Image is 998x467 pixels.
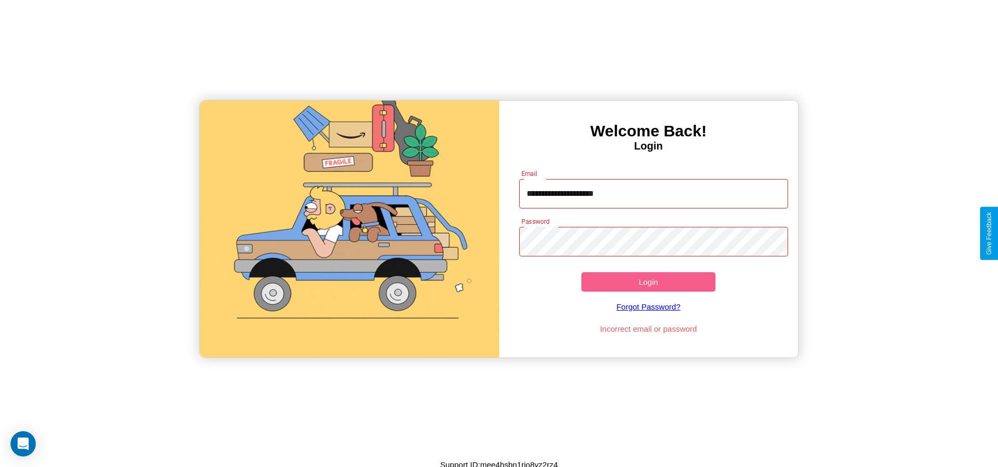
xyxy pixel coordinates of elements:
div: Give Feedback [985,212,993,255]
p: Incorrect email or password [514,322,783,336]
label: Email [521,169,538,178]
label: Password [521,217,549,226]
div: Open Intercom Messenger [11,431,36,456]
h4: Login [499,140,798,152]
img: gif [200,101,499,357]
h3: Welcome Back! [499,122,798,140]
a: Forgot Password? [514,292,783,322]
button: Login [581,272,716,292]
